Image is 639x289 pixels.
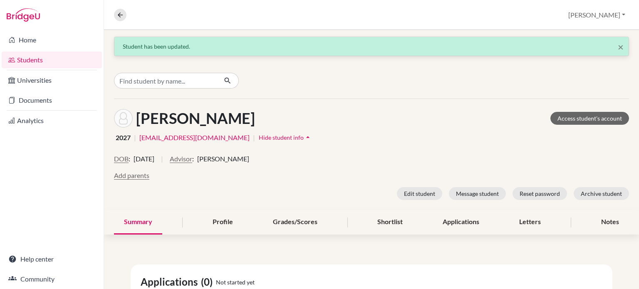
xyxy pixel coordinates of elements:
input: Find student by name... [114,73,217,89]
img: Rachael Burley's avatar [114,109,133,128]
h1: [PERSON_NAME] [136,109,255,127]
span: 2027 [116,133,131,143]
a: Home [2,32,102,48]
button: Message student [449,187,506,200]
div: Letters [509,210,551,235]
a: [EMAIL_ADDRESS][DOMAIN_NAME] [139,133,250,143]
span: | [134,133,136,143]
div: Student has been updated. [123,42,620,51]
div: Grades/Scores [263,210,327,235]
button: Add parents [114,170,149,180]
span: : [192,154,194,164]
button: [PERSON_NAME] [565,7,629,23]
div: Summary [114,210,162,235]
span: × [618,41,624,53]
a: Documents [2,92,102,109]
span: [DATE] [134,154,154,164]
button: Edit student [397,187,442,200]
a: Universities [2,72,102,89]
span: | [253,133,255,143]
span: | [161,154,163,170]
i: arrow_drop_up [304,133,312,141]
div: Profile [203,210,243,235]
button: Reset password [513,187,567,200]
span: Not started yet [216,278,255,287]
a: Analytics [2,112,102,129]
div: Applications [433,210,489,235]
a: Help center [2,251,102,267]
span: Hide student info [259,134,304,141]
div: Shortlist [367,210,413,235]
span: [PERSON_NAME] [197,154,249,164]
button: Archive student [574,187,629,200]
a: Community [2,271,102,287]
button: Close [618,42,624,52]
div: Notes [591,210,629,235]
button: Hide student infoarrow_drop_up [258,131,312,144]
button: DOB [114,154,129,164]
span: : [129,154,130,164]
button: Advisor [170,154,192,164]
a: Access student's account [550,112,629,125]
a: Students [2,52,102,68]
img: Bridge-U [7,8,40,22]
